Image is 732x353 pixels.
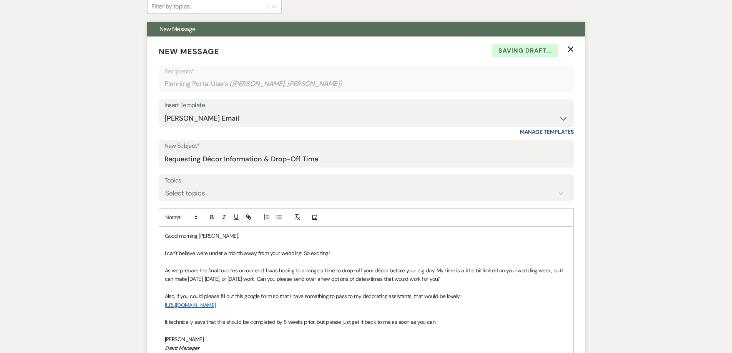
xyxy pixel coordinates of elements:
a: [URL][DOMAIN_NAME] [165,302,216,308]
div: Filter by topics... [151,2,193,11]
div: Planning Portal Users [164,76,568,91]
label: New Subject* [164,141,568,152]
span: [PERSON_NAME] [165,336,204,343]
div: Select topics [165,188,205,199]
p: As we prepare the final touches on our end, I was hoping to arrange a time to drop-off your décor... [165,266,568,283]
span: Saving draft... [492,44,558,57]
p: Recipients* [164,66,568,76]
span: New Message [159,25,196,33]
span: ( [PERSON_NAME], [PERSON_NAME] ) [229,79,342,89]
p: It technically says that this should be completed by 8 weeks prior, but please just get it back t... [165,318,568,326]
p: Also, if you could please fill out this google form so that I have something to pass to my decora... [165,292,568,300]
p: I can't believe we're under a month away from your wedding! So exciting! [165,249,568,257]
a: Manage Templates [520,128,574,135]
label: Topics [164,175,568,186]
em: Event Manager [165,345,199,351]
span: New Message [159,46,219,56]
p: Good morning [PERSON_NAME], [165,232,568,240]
div: Insert Template [164,100,568,111]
